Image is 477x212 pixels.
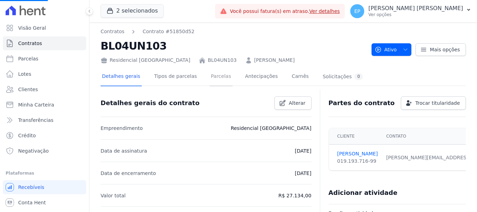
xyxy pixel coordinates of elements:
[309,8,340,14] a: Ver detalhes
[101,169,156,177] p: Data de encerramento
[3,36,86,50] a: Contratos
[290,68,310,86] a: Carnês
[101,99,199,107] h3: Detalhes gerais do contrato
[101,4,164,17] button: 2 selecionados
[244,68,279,86] a: Antecipações
[329,99,395,107] h3: Partes do contrato
[321,68,364,86] a: Solicitações0
[354,73,363,80] div: 0
[3,144,86,158] a: Negativação
[3,98,86,112] a: Minha Carteira
[254,57,295,64] a: [PERSON_NAME]
[3,196,86,210] a: Conta Hent
[415,100,460,107] span: Trocar titularidade
[18,86,38,93] span: Clientes
[142,28,195,35] a: Contrato #51850d52
[295,169,311,177] p: [DATE]
[230,8,340,15] span: Você possui fatura(s) em atraso.
[337,150,378,158] a: [PERSON_NAME]
[278,191,311,200] p: R$ 27.134,00
[18,24,46,31] span: Visão Geral
[101,191,126,200] p: Valor total
[101,147,147,155] p: Data de assinatura
[18,132,36,139] span: Crédito
[3,129,86,142] a: Crédito
[231,124,311,132] p: Residencial [GEOGRAPHIC_DATA]
[3,21,86,35] a: Visão Geral
[101,28,124,35] a: Contratos
[345,1,477,21] button: EP [PERSON_NAME] [PERSON_NAME] Ver opções
[368,12,463,17] p: Ver opções
[101,57,190,64] div: Residencial [GEOGRAPHIC_DATA]
[354,9,360,14] span: EP
[18,71,31,78] span: Lotes
[210,68,233,86] a: Parcelas
[101,28,366,35] nav: Breadcrumb
[3,52,86,66] a: Parcelas
[3,113,86,127] a: Transferências
[323,73,363,80] div: Solicitações
[289,100,306,107] span: Alterar
[6,169,83,177] div: Plataformas
[153,68,198,86] a: Tipos de parcelas
[368,5,463,12] p: [PERSON_NAME] [PERSON_NAME]
[208,57,237,64] a: BL04UN103
[3,67,86,81] a: Lotes
[416,43,466,56] a: Mais opções
[18,40,42,47] span: Contratos
[101,124,143,132] p: Empreendimento
[401,96,466,110] a: Trocar titularidade
[101,68,142,86] a: Detalhes gerais
[101,38,366,54] h2: BL04UN103
[18,199,46,206] span: Conta Hent
[329,189,397,197] h3: Adicionar atividade
[18,55,38,62] span: Parcelas
[18,147,49,154] span: Negativação
[18,184,44,191] span: Recebíveis
[18,117,53,124] span: Transferências
[337,158,378,165] div: 019.193.716-99
[372,43,412,56] button: Ativo
[101,28,195,35] nav: Breadcrumb
[18,101,54,108] span: Minha Carteira
[329,128,382,145] th: Cliente
[295,147,311,155] p: [DATE]
[3,82,86,96] a: Clientes
[274,96,311,110] a: Alterar
[430,46,460,53] span: Mais opções
[3,180,86,194] a: Recebíveis
[375,43,397,56] span: Ativo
